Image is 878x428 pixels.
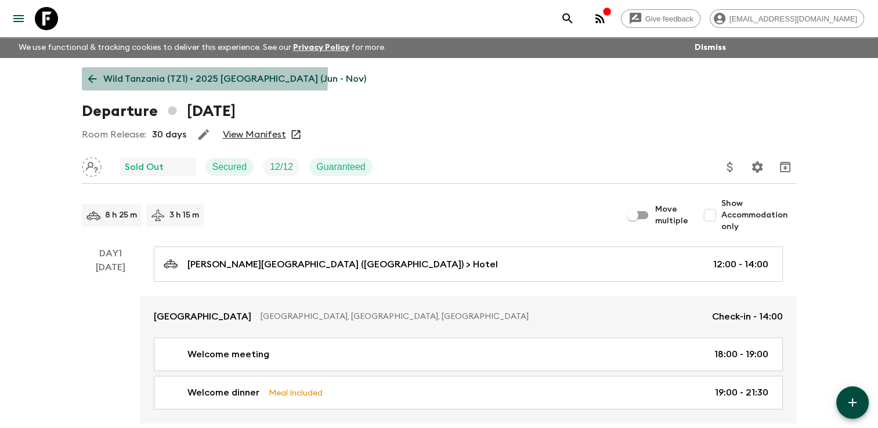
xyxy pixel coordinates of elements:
a: Privacy Policy [293,43,349,52]
button: menu [7,7,30,30]
p: 12 / 12 [270,160,293,174]
p: Meal Included [269,386,323,399]
span: Show Accommodation only [721,198,797,233]
p: [PERSON_NAME][GEOGRAPHIC_DATA] ([GEOGRAPHIC_DATA]) > Hotel [187,257,498,271]
span: [EMAIL_ADDRESS][DOMAIN_NAME] [723,14,863,23]
p: 30 days [152,128,186,142]
p: Room Release: [82,128,146,142]
button: Update Price, Early Bird Discount and Costs [718,155,742,179]
button: Archive (Completed, Cancelled or Unsynced Departures only) [774,155,797,179]
span: Assign pack leader [82,161,102,170]
p: Welcome meeting [187,347,269,361]
span: Give feedback [639,14,700,23]
button: Dismiss [692,39,729,56]
a: Give feedback [621,9,700,28]
p: Sold Out [125,160,164,174]
p: [GEOGRAPHIC_DATA], [GEOGRAPHIC_DATA], [GEOGRAPHIC_DATA] [261,311,703,322]
p: [GEOGRAPHIC_DATA] [154,310,251,324]
div: [EMAIL_ADDRESS][DOMAIN_NAME] [710,9,864,28]
button: search adventures [556,7,579,30]
p: Wild Tanzania (TZ1) • 2025 [GEOGRAPHIC_DATA] (Jun - Nov) [103,72,366,86]
p: Check-in - 14:00 [712,310,783,324]
p: 18:00 - 19:00 [714,347,768,361]
p: 8 h 25 m [105,209,137,221]
div: Secured [205,158,254,176]
p: We use functional & tracking cookies to deliver this experience. See our for more. [14,37,391,58]
p: Welcome dinner [187,386,259,400]
button: Settings [746,155,769,179]
div: Trip Fill [263,158,300,176]
p: Guaranteed [316,160,366,174]
a: Welcome dinnerMeal Included19:00 - 21:30 [154,376,783,409]
a: [PERSON_NAME][GEOGRAPHIC_DATA] ([GEOGRAPHIC_DATA]) > Hotel12:00 - 14:00 [154,246,783,282]
p: Day 1 [82,246,140,260]
p: 12:00 - 14:00 [713,257,768,271]
p: 3 h 15 m [169,209,199,221]
a: View Manifest [223,129,286,140]
p: 19:00 - 21:30 [715,386,768,400]
p: Secured [212,160,247,174]
a: [GEOGRAPHIC_DATA][GEOGRAPHIC_DATA], [GEOGRAPHIC_DATA], [GEOGRAPHIC_DATA]Check-in - 14:00 [140,296,797,338]
a: Wild Tanzania (TZ1) • 2025 [GEOGRAPHIC_DATA] (Jun - Nov) [82,67,373,90]
h1: Departure [DATE] [82,100,236,123]
span: Move multiple [655,204,689,227]
a: Welcome meeting18:00 - 19:00 [154,338,783,371]
div: [DATE] [96,260,125,423]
